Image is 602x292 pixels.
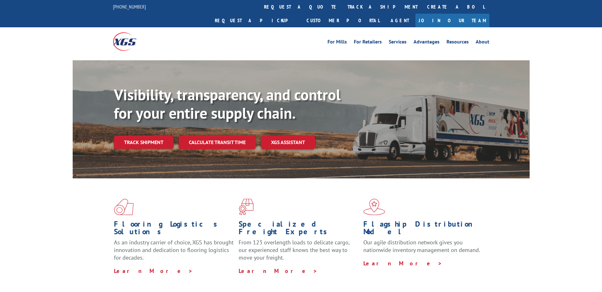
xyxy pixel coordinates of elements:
a: Learn More > [114,267,193,275]
a: Learn More > [239,267,318,275]
h1: Flagship Distribution Model [363,220,483,239]
span: As an industry carrier of choice, XGS has brought innovation and dedication to flooring logistics... [114,239,234,261]
img: xgs-icon-total-supply-chain-intelligence-red [114,199,134,215]
a: Customer Portal [302,14,384,27]
a: Agent [384,14,415,27]
img: xgs-icon-focused-on-flooring-red [239,199,254,215]
a: Learn More > [363,260,442,267]
b: Visibility, transparency, and control for your entire supply chain. [114,85,341,123]
a: Advantages [413,39,440,46]
a: For Mills [327,39,347,46]
span: Our agile distribution network gives you nationwide inventory management on demand. [363,239,480,254]
a: For Retailers [354,39,382,46]
h1: Flooring Logistics Solutions [114,220,234,239]
a: About [476,39,489,46]
a: Join Our Team [415,14,489,27]
a: Calculate transit time [179,136,256,149]
a: XGS ASSISTANT [261,136,315,149]
a: Resources [447,39,469,46]
a: Services [389,39,407,46]
a: [PHONE_NUMBER] [113,3,146,10]
a: Track shipment [114,136,174,149]
a: Request a pickup [210,14,302,27]
h1: Specialized Freight Experts [239,220,359,239]
p: From 123 overlength loads to delicate cargo, our experienced staff knows the best way to move you... [239,239,359,267]
img: xgs-icon-flagship-distribution-model-red [363,199,385,215]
